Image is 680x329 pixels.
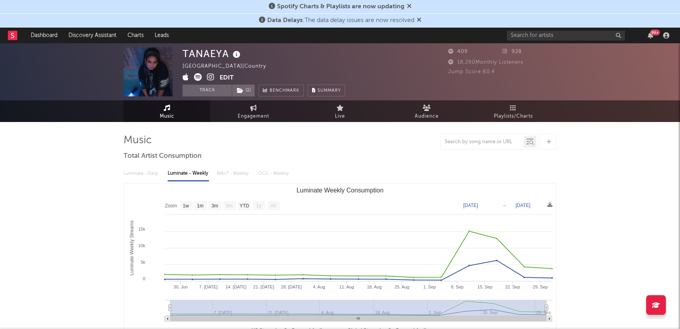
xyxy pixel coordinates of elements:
[536,310,551,315] text: 29. Sep
[267,17,303,24] span: Data Delays
[143,276,145,281] text: 0
[277,4,405,10] span: Spotify Charts & Playlists are now updating
[502,203,507,208] text: →
[335,112,345,121] span: Live
[138,243,145,248] text: 10k
[441,139,524,145] input: Search by song name or URL
[232,85,255,96] button: (1)
[165,203,177,209] text: Zoom
[415,112,439,121] span: Audience
[160,112,174,121] span: Music
[407,4,412,10] span: Dismiss
[451,285,464,289] text: 8. Sep
[281,285,302,289] text: 28. [DATE]
[507,31,625,41] input: Search for artists
[503,49,522,54] span: 928
[463,203,478,208] text: [DATE]
[197,203,204,209] text: 1m
[367,285,381,289] text: 18. Aug
[339,285,354,289] text: 11. Aug
[210,100,297,122] a: Engagement
[129,220,135,275] text: Luminate Weekly Streams
[225,285,246,289] text: 14. [DATE]
[174,285,188,289] text: 30. Jun
[395,285,409,289] text: 25. Aug
[516,203,530,208] text: [DATE]
[308,85,345,96] button: Summary
[448,69,495,74] span: Jump Score: 60.4
[313,285,325,289] text: 4. Aug
[267,17,414,24] span: : The data delay issues are now resolved
[505,285,520,289] text: 22. Sep
[383,100,470,122] a: Audience
[417,17,421,24] span: Dismiss
[124,152,201,161] span: Total Artist Consumption
[25,28,63,43] a: Dashboard
[232,85,255,96] span: ( 1 )
[259,85,304,96] a: Benchmark
[423,285,436,289] text: 1. Sep
[183,85,232,96] button: Track
[199,285,218,289] text: 7. [DATE]
[138,227,145,231] text: 15k
[477,285,492,289] text: 15. Sep
[183,62,275,71] div: [GEOGRAPHIC_DATA] | Country
[149,28,174,43] a: Leads
[63,28,122,43] a: Discovery Assistant
[183,203,189,209] text: 1w
[318,89,341,93] span: Summary
[140,260,145,264] text: 5k
[297,100,383,122] a: Live
[240,203,249,209] text: YTD
[448,49,468,54] span: 409
[220,73,234,83] button: Edit
[253,285,274,289] text: 21. [DATE]
[494,112,533,121] span: Playlists/Charts
[533,285,548,289] text: 29. Sep
[650,30,660,35] div: 99 +
[226,203,233,209] text: 6m
[122,28,149,43] a: Charts
[183,47,242,60] div: TANAEYA
[296,187,383,194] text: Luminate Weekly Consumption
[448,60,523,65] span: 18,290 Monthly Listeners
[648,32,653,39] button: 99+
[256,203,261,209] text: 1y
[212,203,218,209] text: 3m
[238,112,269,121] span: Engagement
[470,100,556,122] a: Playlists/Charts
[270,86,299,96] span: Benchmark
[270,203,275,209] text: All
[124,100,210,122] a: Music
[168,167,209,180] div: Luminate - Weekly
